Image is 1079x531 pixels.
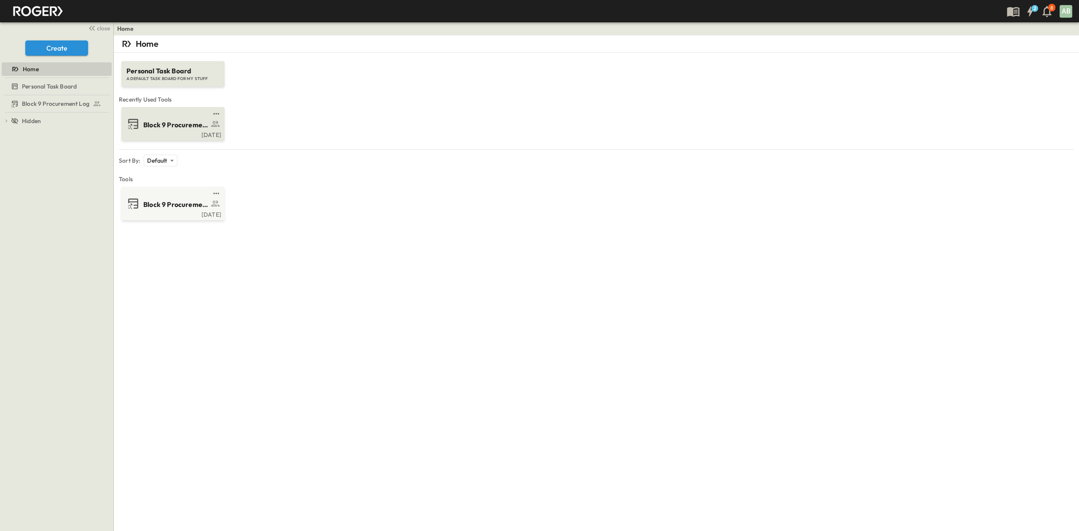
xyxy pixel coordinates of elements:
[143,120,209,130] span: Block 9 Procurement Log
[143,200,209,209] span: Block 9 Procurement Log
[126,76,220,82] span: A DEFAULT TASK BOARD FOR MY STUFF
[136,38,158,50] p: Home
[1050,5,1053,11] p: 8
[211,188,221,198] button: test
[121,53,225,87] a: Personal Task BoardA DEFAULT TASK BOARD FOR MY STUFF
[147,156,167,165] p: Default
[22,99,89,108] span: Block 9 Procurement Log
[117,24,134,33] a: Home
[123,197,221,210] a: Block 9 Procurement Log
[119,156,140,165] p: Sort By:
[126,66,220,76] span: Personal Task Board
[1033,5,1036,12] h6: 2
[2,80,112,93] div: Personal Task Boardtest
[22,117,41,125] span: Hidden
[123,117,221,131] a: Block 9 Procurement Log
[2,98,110,110] a: Block 9 Procurement Log
[1059,4,1073,19] button: AB
[85,22,112,34] button: close
[22,82,77,91] span: Personal Task Board
[2,97,112,110] div: Block 9 Procurement Logtest
[1022,4,1039,19] button: 2
[144,155,177,166] div: Default
[117,24,139,33] nav: breadcrumbs
[2,63,110,75] a: Home
[119,175,1074,183] span: Tools
[97,24,110,32] span: close
[119,95,1074,104] span: Recently Used Tools
[25,40,88,56] button: Create
[1060,5,1072,18] div: AB
[2,80,110,92] a: Personal Task Board
[123,210,221,217] a: [DATE]
[23,65,39,73] span: Home
[123,131,221,137] a: [DATE]
[211,109,221,119] button: test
